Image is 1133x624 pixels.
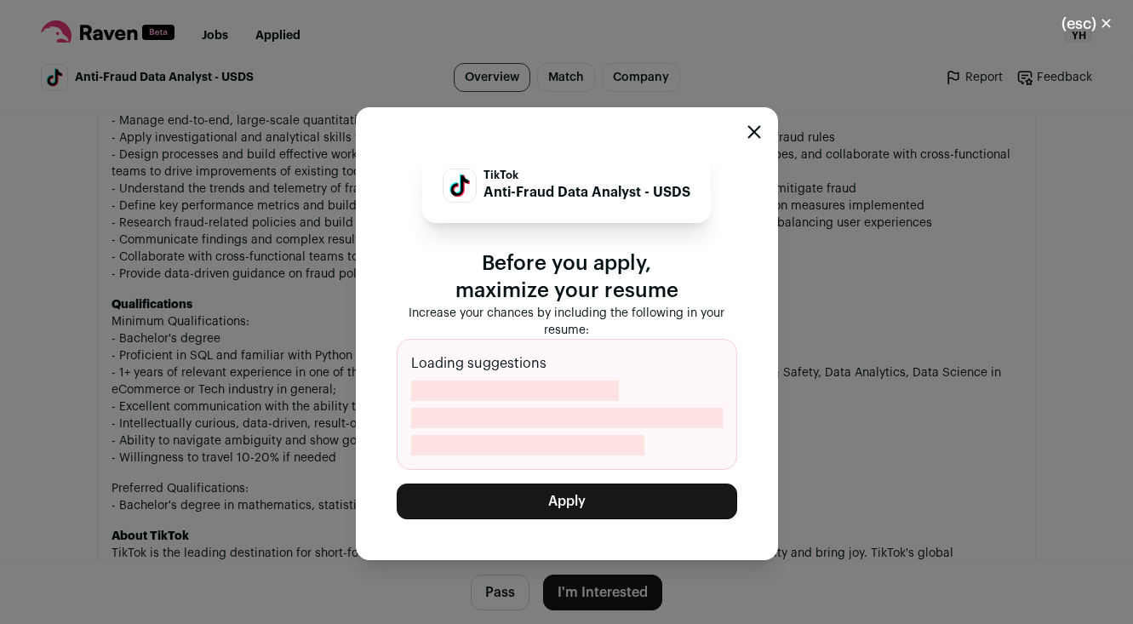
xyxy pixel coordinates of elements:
p: Anti-Fraud Data Analyst - USDS [484,182,690,203]
div: Loading suggestions [397,339,737,470]
p: TikTok [484,169,690,182]
button: Close modal [747,125,761,139]
p: Before you apply, maximize your resume [397,250,737,305]
button: Close modal [1041,5,1133,43]
img: 4f647f012b339d19cb77a49d748a6d5c18c5e3d9155d65ba4186447a15ae78c9.jpg [443,169,476,202]
p: Increase your chances by including the following in your resume: [397,305,737,339]
button: Apply [397,484,737,519]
